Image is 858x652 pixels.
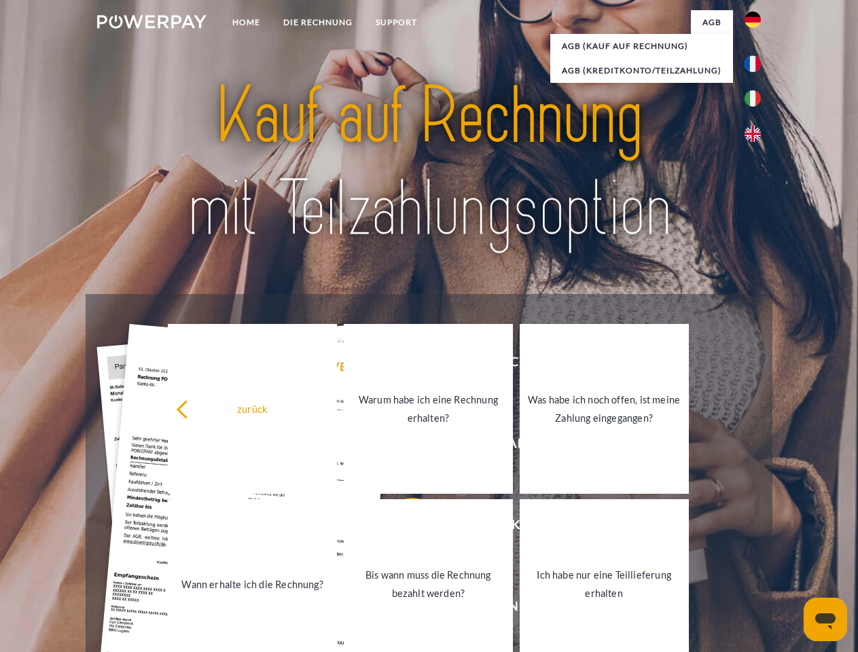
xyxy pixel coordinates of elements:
img: it [745,90,761,107]
a: Was habe ich noch offen, ist meine Zahlung eingegangen? [520,324,689,494]
a: AGB (Kreditkonto/Teilzahlung) [550,58,733,83]
img: title-powerpay_de.svg [130,65,728,260]
a: AGB (Kauf auf Rechnung) [550,34,733,58]
div: zurück [176,399,329,418]
div: Bis wann muss die Rechnung bezahlt werden? [352,566,505,602]
a: Home [221,10,272,35]
img: logo-powerpay-white.svg [97,15,207,29]
div: Was habe ich noch offen, ist meine Zahlung eingegangen? [528,391,681,427]
iframe: Schaltfläche zum Öffnen des Messaging-Fensters [804,598,847,641]
div: Warum habe ich eine Rechnung erhalten? [352,391,505,427]
img: de [745,12,761,28]
div: Wann erhalte ich die Rechnung? [176,575,329,593]
a: agb [691,10,733,35]
div: Ich habe nur eine Teillieferung erhalten [528,566,681,602]
img: en [745,126,761,142]
a: DIE RECHNUNG [272,10,364,35]
a: SUPPORT [364,10,429,35]
img: fr [745,56,761,72]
